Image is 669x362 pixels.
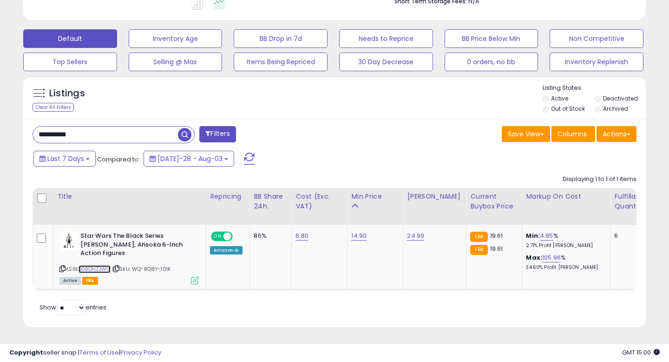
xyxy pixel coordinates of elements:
span: Last 7 Days [47,154,84,163]
span: Columns [557,129,587,139]
div: BB Share 24h. [254,192,288,211]
b: Max: [526,253,542,262]
b: Min: [526,231,540,240]
span: Compared to: [97,155,140,164]
div: seller snap | | [9,349,161,357]
a: 105.96 [542,253,561,262]
div: % [526,232,603,249]
a: 6.80 [295,231,308,241]
label: Archived [603,105,628,113]
button: 0 orders, no bb [445,53,538,71]
span: | SKU: WQ-RQ8Y-101K [112,265,171,273]
a: 14.90 [351,231,367,241]
strong: Copyright [9,348,43,357]
button: 30 Day Decrease [339,53,433,71]
small: FBA [470,232,487,242]
button: Last 7 Days [33,151,96,167]
div: Repricing [210,192,246,201]
div: Title [57,192,202,201]
div: Min Price [351,192,399,201]
button: Top Sellers [23,53,117,71]
button: Non Competitive [550,29,643,48]
div: 86% [254,232,284,240]
p: Listing States: [543,84,646,93]
p: 34.60% Profit [PERSON_NAME] [526,264,603,271]
button: Inventory Replenish [550,53,643,71]
div: Current Buybox Price [470,192,518,211]
div: % [526,254,603,271]
div: Displaying 1 to 1 of 1 items [563,175,636,184]
button: Filters [199,126,236,142]
span: 19.61 [490,231,503,240]
h5: Listings [49,87,85,100]
span: OFF [231,233,246,241]
div: Cost (Exc. VAT) [295,192,343,211]
button: BB Drop in 7d [234,29,328,48]
span: [DATE]-28 - Aug-03 [157,154,223,163]
p: 2.71% Profit [PERSON_NAME] [526,242,603,249]
button: Inventory Age [129,29,223,48]
button: Selling @ Max [129,53,223,71]
span: ON [212,233,223,241]
img: 414azamLpdL._SL40_.jpg [59,232,78,250]
button: BB Price Below Min [445,29,538,48]
label: Active [551,94,568,102]
a: 4.95 [540,231,553,241]
a: Privacy Policy [120,348,161,357]
label: Deactivated [603,94,638,102]
span: 2025-08-13 15:00 GMT [622,348,660,357]
th: The percentage added to the cost of goods (COGS) that forms the calculator for Min & Max prices. [522,188,610,225]
button: Actions [597,126,636,142]
div: Amazon AI [210,246,243,255]
button: Columns [551,126,595,142]
span: 19.61 [490,244,503,253]
span: Show: entries [39,303,106,312]
div: [PERSON_NAME] [407,192,462,201]
button: Needs to Reprice [339,29,433,48]
span: All listings currently available for purchase on Amazon [59,277,81,285]
a: B0BDHZJW1L [79,265,111,273]
span: FBA [82,277,98,285]
div: Fulfillable Quantity [614,192,646,211]
label: Out of Stock [551,105,585,113]
button: Items Being Repriced [234,53,328,71]
small: FBA [470,245,487,255]
div: Clear All Filters [33,103,74,112]
div: ASIN: [59,232,199,283]
a: 24.99 [407,231,424,241]
b: Star Wars The Black Series [PERSON_NAME], Ahsoka 6-Inch Action Figures [80,232,193,260]
a: Terms of Use [79,348,119,357]
button: Save View [502,126,550,142]
button: [DATE]-28 - Aug-03 [144,151,234,167]
div: Markup on Cost [526,192,606,201]
button: Default [23,29,117,48]
div: 6 [614,232,643,240]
